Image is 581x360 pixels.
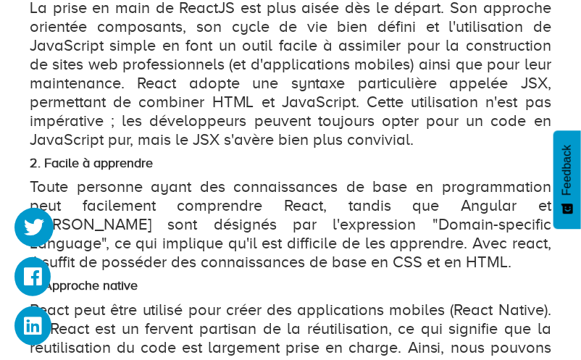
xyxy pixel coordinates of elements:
[509,288,564,343] iframe: Drift Widget Chat Controller
[30,156,153,170] strong: 2. Facile à apprendre
[30,278,138,293] strong: 3. Approche native
[553,130,581,229] button: Feedback - Afficher l’enquête
[30,177,551,272] p: Toute personne ayant des connaissances de base en programmation peut facilement comprendre React,...
[283,137,572,296] iframe: Drift Widget Chat Window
